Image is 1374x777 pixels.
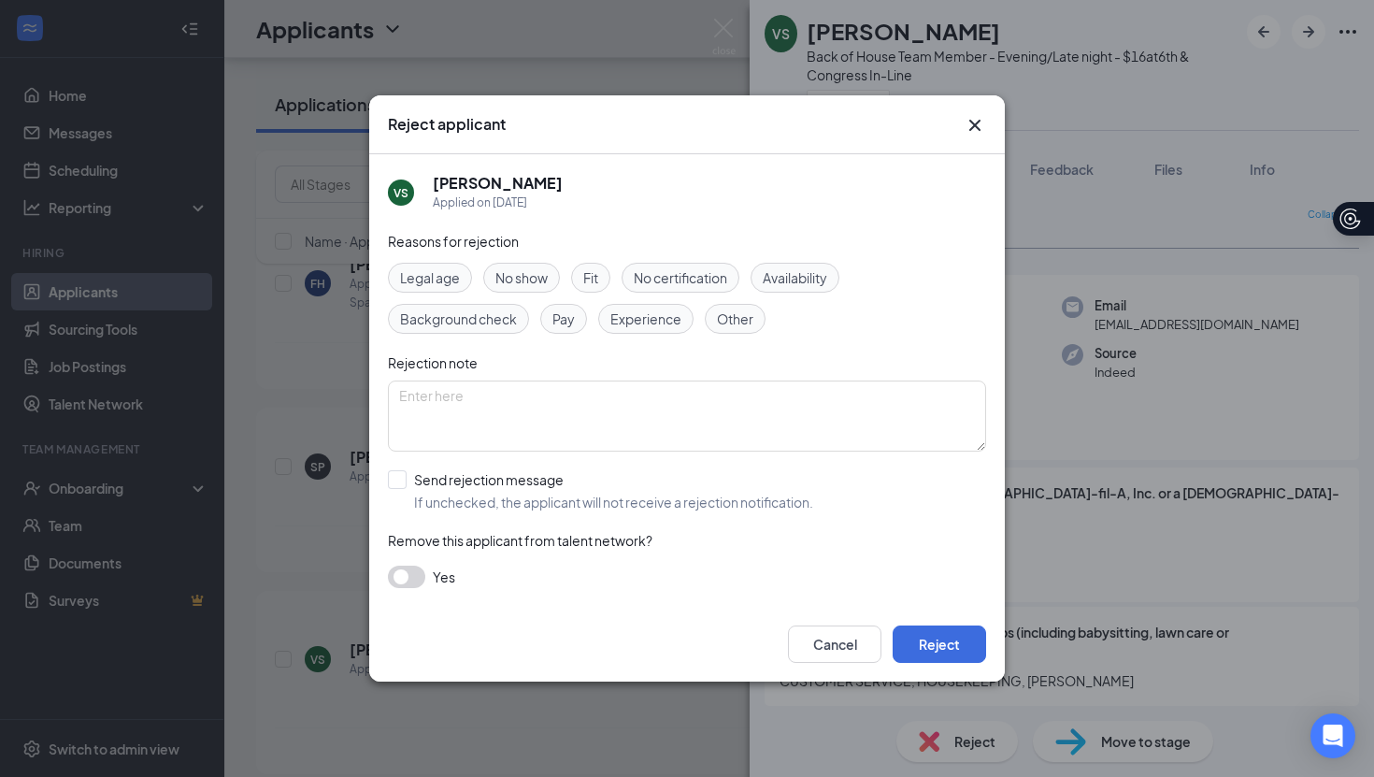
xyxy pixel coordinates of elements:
[634,267,727,288] span: No certification
[788,626,881,663] button: Cancel
[1310,713,1355,758] div: Open Intercom Messenger
[388,532,652,549] span: Remove this applicant from talent network?
[964,114,986,137] button: Close
[964,114,986,137] svg: Cross
[433,173,563,194] h5: [PERSON_NAME]
[400,309,517,329] span: Background check
[495,267,548,288] span: No show
[583,267,598,288] span: Fit
[388,114,506,135] h3: Reject applicant
[433,566,455,588] span: Yes
[893,626,986,663] button: Reject
[610,309,681,329] span: Experience
[388,354,478,371] span: Rejection note
[552,309,575,329] span: Pay
[763,267,827,288] span: Availability
[394,185,408,201] div: VS
[433,194,563,212] div: Applied on [DATE]
[717,309,753,329] span: Other
[388,233,519,250] span: Reasons for rejection
[400,267,460,288] span: Legal age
